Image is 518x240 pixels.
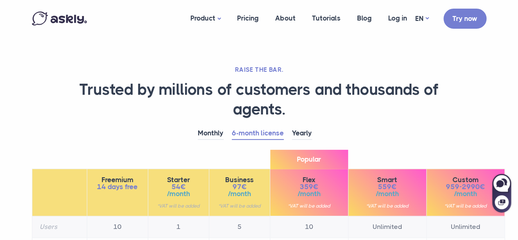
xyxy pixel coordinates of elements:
[198,127,224,140] a: Monthly
[415,13,429,25] a: EN
[491,172,512,213] iframe: Askly chat
[292,127,312,140] a: Yearly
[434,190,497,197] span: /month
[270,216,348,238] td: 10
[156,190,201,197] span: /month
[426,216,504,238] td: Unlimited
[270,150,348,169] span: Popular
[278,183,341,190] span: 359€
[217,190,262,197] span: /month
[156,176,201,183] span: Starter
[278,190,341,197] span: /month
[380,2,415,34] a: Log in
[434,176,497,183] span: Custom
[278,176,341,183] span: Flex
[229,2,267,34] a: Pricing
[443,9,486,29] a: Try now
[232,127,284,140] a: 6-month license
[156,203,201,208] small: *VAT will be added
[356,203,419,208] small: *VAT will be added
[32,66,486,74] h2: RAISE THE BAR.
[434,183,497,190] span: 959-2990€
[32,11,87,25] img: Askly
[217,203,262,208] small: *VAT will be added
[348,216,426,238] td: Unlimited
[156,183,201,190] span: 54€
[356,176,419,183] span: Smart
[32,80,486,119] h1: Trusted by millions of customers and thousands of agents.
[32,216,87,238] th: Users
[304,2,349,34] a: Tutorials
[217,183,262,190] span: 97€
[434,203,497,208] small: *VAT will be added
[148,216,209,238] td: 1
[267,2,304,34] a: About
[356,183,419,190] span: 559€
[356,190,419,197] span: /month
[182,2,229,35] a: Product
[349,2,380,34] a: Blog
[217,176,262,183] span: Business
[95,176,140,183] span: Freemium
[95,183,140,190] span: 14 days free
[209,216,270,238] td: 5
[87,216,148,238] td: 10
[278,203,341,208] small: *VAT will be added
